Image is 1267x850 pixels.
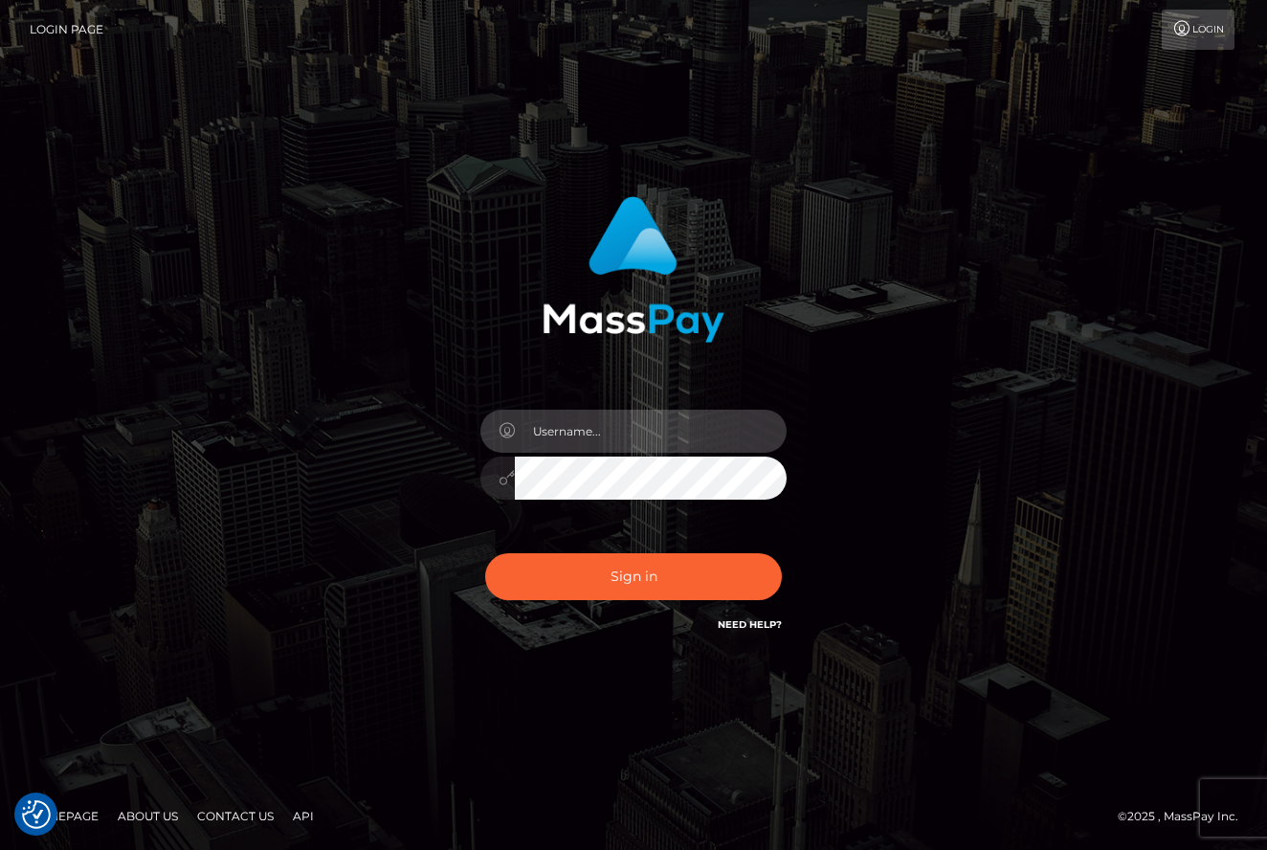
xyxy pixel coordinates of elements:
img: Revisit consent button [22,800,51,829]
div: © 2025 , MassPay Inc. [1118,806,1253,827]
a: Login [1162,10,1234,50]
a: About Us [110,801,186,831]
button: Consent Preferences [22,800,51,829]
a: Contact Us [189,801,281,831]
a: Login Page [30,10,103,50]
input: Username... [515,410,787,453]
a: API [285,801,322,831]
img: MassPay Login [543,196,724,343]
a: Need Help? [718,618,782,631]
button: Sign in [485,553,782,600]
a: Homepage [21,801,106,831]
